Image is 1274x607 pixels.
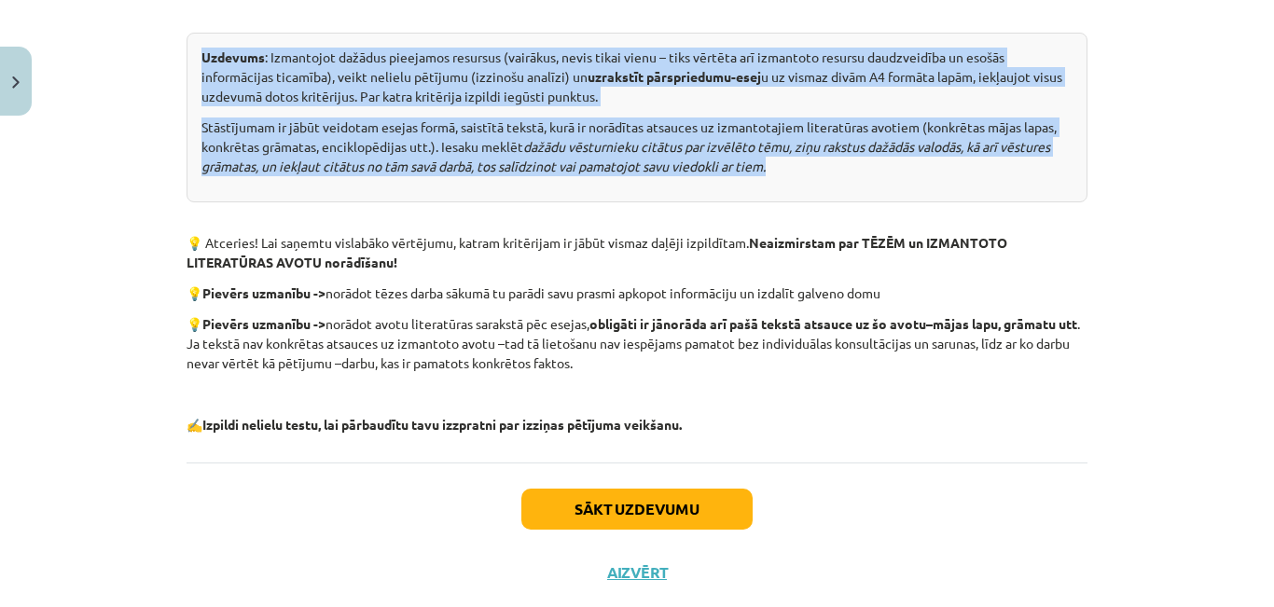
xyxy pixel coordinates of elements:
b: Uzdevums [201,48,265,65]
p: 💡 norādot tēzes darba sākumā tu parādi savu prasmi apkopot informāciju un izdalīt galveno domu [187,283,1087,303]
button: Aizvērt [602,563,672,582]
b: obligāti ir jānorāda arī pašā tekstā atsauce uz šo avotu [589,315,926,332]
strong: – [926,315,933,332]
p: Stāstījumam ir jābūt veidotam esejas formā, saistītā tekstā, kurā ir norādītas atsauces uz izmant... [201,117,1073,176]
p: 💡 norādot avotu literatūras sarakstā pēc esejas, . Ja tekstā nav konkrētas atsauces uz izmantoto ... [187,314,1087,373]
p: 💡 Atceries! Lai saņemtu vislabāko vērtējumu, katram kritērijam ir jābūt vismaz daļēji izpildītam. [187,233,1087,272]
b: uzrakstīt pārspriedumu-esej [588,68,761,85]
img: icon-close-lesson-0947bae3869378f0d4975bcd49f059093ad1ed9edebbc8119c70593378902aed.svg [12,76,20,89]
p: ✍️ [187,415,1087,435]
b: mājas lapu, grāmatu utt [933,315,1077,332]
b: Pievērs uzmanību -> [202,284,325,301]
p: : Izmantojot dažādus pieejamos resursus (vairākus, nevis tikai vienu – tiks vērtēta arī izmantoto... [201,48,1073,106]
i: dažādu vēsturnieku citātus par izvēlēto tēmu, ziņu rakstus dažādās valodās, kā arī vēstures grāma... [201,138,1050,174]
b: Izpildi nelielu testu, lai pārbaudītu tavu izzpratni par izziņas pētījuma veikšanu. [202,416,682,433]
b: Pievērs uzmanību -> [202,315,325,332]
button: Sākt uzdevumu [521,489,753,530]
